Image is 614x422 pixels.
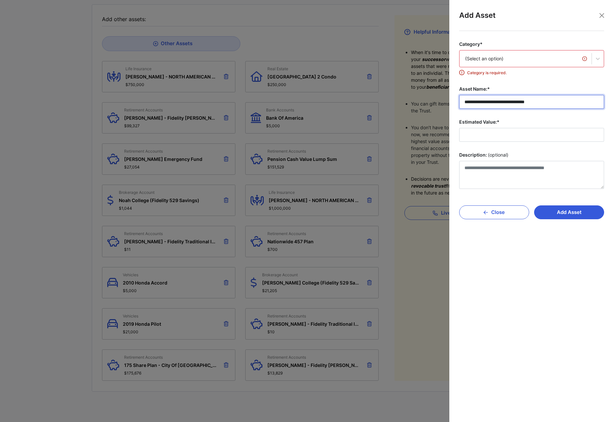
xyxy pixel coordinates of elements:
[459,41,604,47] label: Category*
[459,152,604,158] label: Description:
[597,11,607,20] button: Close
[465,55,586,62] div: (Select an option)
[467,70,604,76] span: Category is required.
[459,10,604,31] div: Add Asset
[459,119,604,125] label: Estimated Value:*
[488,152,508,158] span: (optional)
[459,205,529,219] button: Close
[459,86,604,92] label: Asset Name:*
[534,205,604,219] button: Add Asset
